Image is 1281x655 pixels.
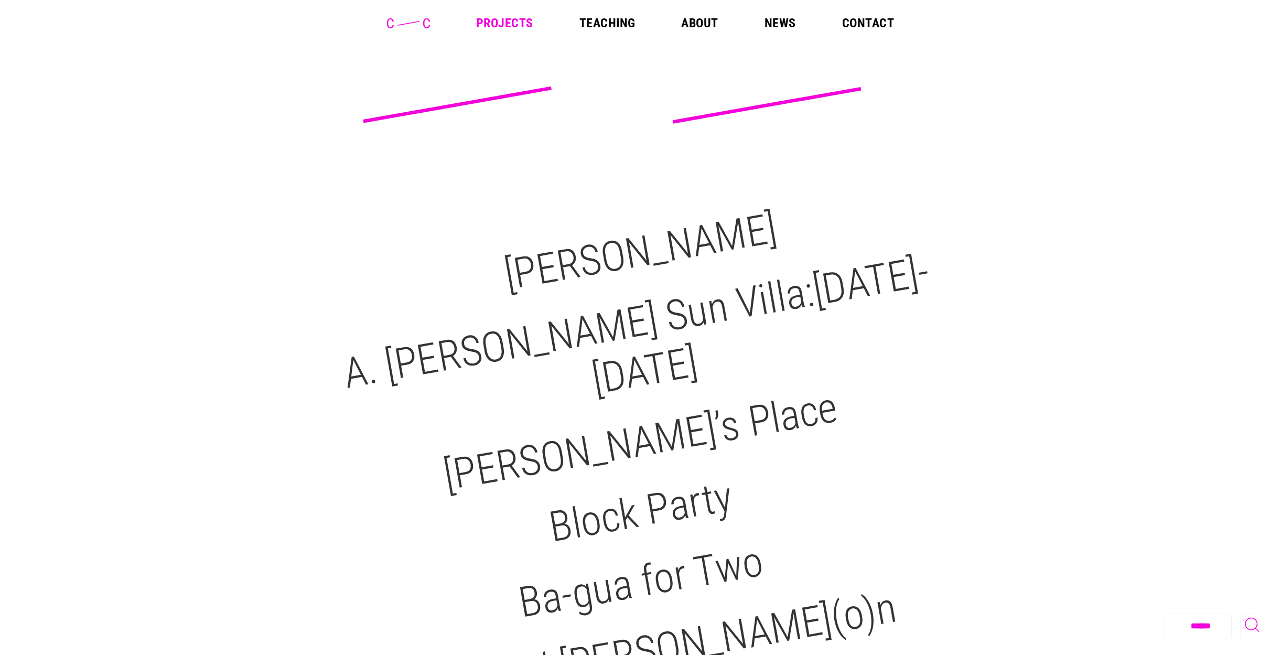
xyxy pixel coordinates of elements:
[501,203,780,300] a: [PERSON_NAME]
[440,383,841,501] a: [PERSON_NAME]’s Place
[515,536,766,628] a: Ba-gua for Two
[546,471,736,552] a: Block Party
[842,17,894,29] a: Contact
[476,17,894,29] nav: Main Menu
[1240,614,1264,638] button: Toggle Search
[476,17,533,29] a: Projects
[579,17,636,29] a: Teaching
[681,17,718,29] a: About
[765,17,796,29] a: News
[340,246,933,404] a: A. [PERSON_NAME] Sun Villa:[DATE]-[DATE]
